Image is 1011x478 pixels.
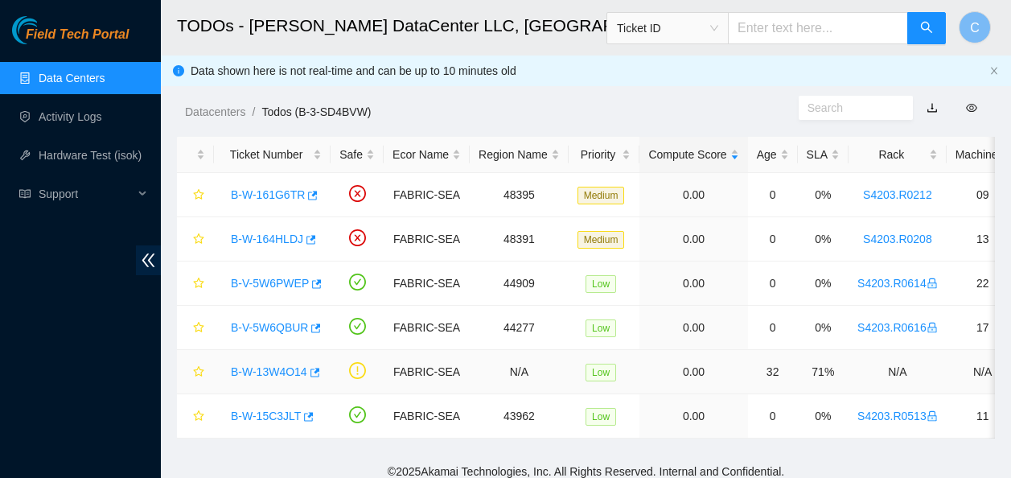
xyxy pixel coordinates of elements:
[186,403,205,429] button: star
[728,12,908,44] input: Enter text here...
[907,12,946,44] button: search
[349,274,366,291] span: check-circle
[586,275,616,293] span: Low
[186,182,205,208] button: star
[384,306,470,350] td: FABRIC-SEA
[863,233,932,245] a: S4203.R0208
[231,188,305,201] a: B-W-161G6TR
[617,16,718,40] span: Ticket ID
[384,217,470,262] td: FABRIC-SEA
[927,322,938,333] span: lock
[193,410,204,423] span: star
[970,18,980,38] span: C
[193,278,204,291] span: star
[798,217,849,262] td: 0%
[193,366,204,379] span: star
[849,350,947,394] td: N/A
[748,394,798,439] td: 0
[920,21,933,36] span: search
[748,262,798,306] td: 0
[577,231,625,249] span: Medium
[384,262,470,306] td: FABRIC-SEA
[193,322,204,335] span: star
[193,189,204,202] span: star
[186,359,205,385] button: star
[231,410,301,422] a: B-W-15C3JLT
[857,410,938,422] a: S4203.R0513lock
[798,262,849,306] td: 0%
[470,262,569,306] td: 44909
[39,178,134,210] span: Support
[39,149,142,162] a: Hardware Test (isok)
[349,318,366,335] span: check-circle
[19,188,31,200] span: read
[231,365,307,378] a: B-W-13W4O14
[252,105,255,118] span: /
[863,188,932,201] a: S4203.R0212
[231,277,309,290] a: B-V-5W6PWEP
[639,394,747,439] td: 0.00
[470,394,569,439] td: 43962
[12,29,129,50] a: Akamai TechnologiesField Tech Portal
[586,364,616,381] span: Low
[186,226,205,252] button: star
[914,95,950,121] button: download
[231,321,308,334] a: B-V-5W6QBUR
[959,11,991,43] button: C
[808,99,891,117] input: Search
[470,217,569,262] td: 48391
[12,16,81,44] img: Akamai Technologies
[639,306,747,350] td: 0.00
[261,105,371,118] a: Todos (B-3-SD4BVW)
[577,187,625,204] span: Medium
[927,410,938,422] span: lock
[748,173,798,217] td: 0
[586,319,616,337] span: Low
[470,306,569,350] td: 44277
[639,262,747,306] td: 0.00
[748,217,798,262] td: 0
[349,362,366,379] span: exclamation-circle
[26,27,129,43] span: Field Tech Portal
[639,350,747,394] td: 0.00
[39,72,105,84] a: Data Centers
[639,217,747,262] td: 0.00
[798,394,849,439] td: 0%
[798,306,849,350] td: 0%
[349,229,366,246] span: close-circle
[193,233,204,246] span: star
[927,278,938,289] span: lock
[857,321,938,334] a: S4203.R0616lock
[989,66,999,76] button: close
[966,102,977,113] span: eye
[349,406,366,423] span: check-circle
[857,277,938,290] a: S4203.R0614lock
[470,350,569,394] td: N/A
[384,173,470,217] td: FABRIC-SEA
[231,233,303,245] a: B-W-164HLDJ
[748,350,798,394] td: 32
[384,350,470,394] td: FABRIC-SEA
[927,101,938,114] a: download
[186,270,205,296] button: star
[748,306,798,350] td: 0
[384,394,470,439] td: FABRIC-SEA
[39,110,102,123] a: Activity Logs
[186,315,205,340] button: star
[349,185,366,202] span: close-circle
[798,173,849,217] td: 0%
[639,173,747,217] td: 0.00
[798,350,849,394] td: 71%
[470,173,569,217] td: 48395
[586,408,616,426] span: Low
[185,105,245,118] a: Datacenters
[136,245,161,275] span: double-left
